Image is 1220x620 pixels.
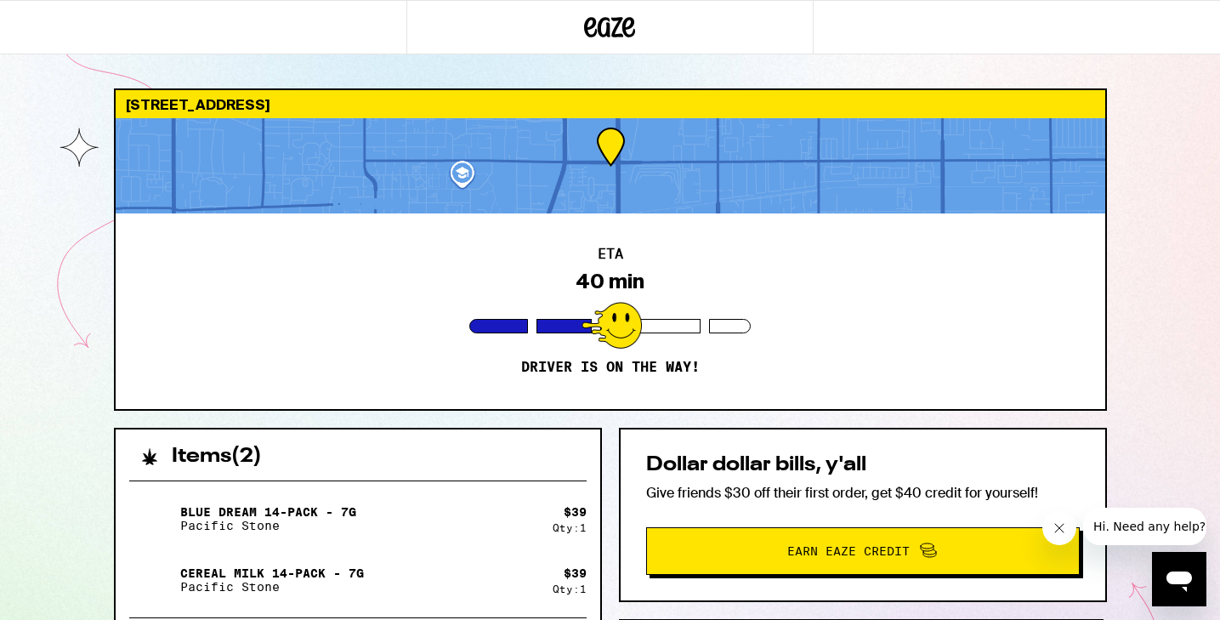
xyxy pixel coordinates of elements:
[180,505,356,519] p: Blue Dream 14-Pack - 7g
[180,519,356,532] p: Pacific Stone
[564,566,587,580] div: $ 39
[180,580,364,594] p: Pacific Stone
[646,455,1080,475] h2: Dollar dollar bills, y'all
[787,545,910,557] span: Earn Eaze Credit
[553,583,587,594] div: Qty: 1
[172,447,262,467] h2: Items ( 2 )
[598,247,623,261] h2: ETA
[1042,511,1076,545] iframe: Close message
[129,556,177,604] img: Cereal Milk 14-Pack - 7g
[646,484,1080,502] p: Give friends $30 off their first order, get $40 credit for yourself!
[1083,508,1206,545] iframe: Message from company
[553,522,587,533] div: Qty: 1
[1152,552,1206,606] iframe: Button to launch messaging window
[564,505,587,519] div: $ 39
[521,359,700,376] p: Driver is on the way!
[646,527,1080,575] button: Earn Eaze Credit
[116,90,1105,118] div: [STREET_ADDRESS]
[129,495,177,543] img: Blue Dream 14-Pack - 7g
[576,270,644,293] div: 40 min
[180,566,364,580] p: Cereal Milk 14-Pack - 7g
